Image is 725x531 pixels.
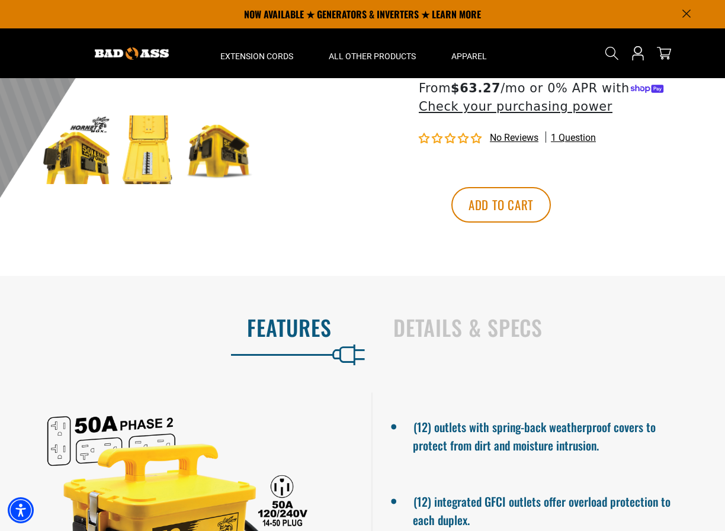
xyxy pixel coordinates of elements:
li: (12) integrated GFCI outlets offer overload protection to each duplex. [413,490,684,529]
li: (12) outlets with spring-back weatherproof covers to protect from dirt and moisture intrusion. [413,415,684,454]
span: 1 question [551,131,596,144]
span: All Other Products [329,51,416,62]
div: Accessibility Menu [8,497,34,523]
span: No reviews [490,132,538,143]
h2: Features [25,315,332,340]
span: Apparel [451,51,487,62]
summary: All Other Products [311,28,434,78]
img: Bad Ass Extension Cords [95,47,169,60]
span: 0.00 stars [419,133,484,144]
summary: Search [602,44,621,63]
summary: Apparel [434,28,505,78]
h2: Details & Specs [393,315,700,340]
span: Extension Cords [220,51,293,62]
a: cart [655,46,673,60]
button: Add to cart [451,187,551,223]
summary: Extension Cords [203,28,311,78]
a: Open this option [628,28,647,78]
